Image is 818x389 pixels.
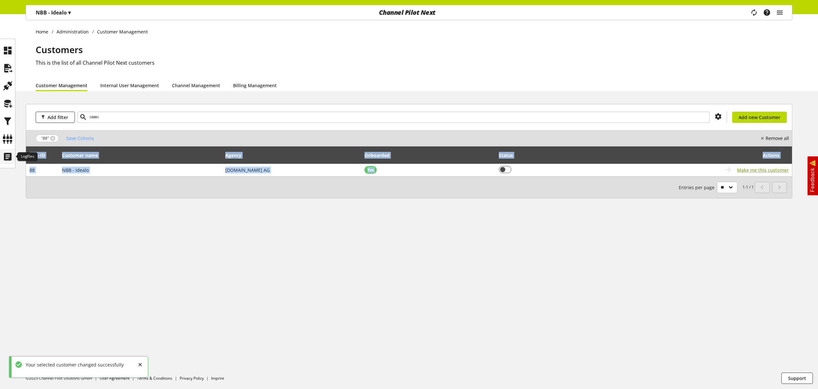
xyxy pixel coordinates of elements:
[766,135,789,142] nobr: Remove all
[807,156,818,196] a: Feedback ⚠️
[17,152,38,161] div: Logfiles
[36,9,71,16] p: NBB - Idealo
[53,28,92,35] a: Administration
[36,112,75,123] button: Add filter
[36,28,52,35] a: Home
[781,373,813,384] button: Support
[61,133,99,144] button: Save Criteria
[62,152,104,159] div: Customer name
[739,114,780,121] span: Add new Customer
[36,82,87,89] a: Customer Management
[36,59,792,67] h2: This is the list of all Channel Pilot Next customers
[30,167,35,173] span: 88
[68,9,71,16] span: ▾
[211,375,224,381] a: Imprint
[679,182,754,193] small: 1-1 / 1
[100,375,130,381] a: User Agreement
[62,167,89,173] span: NBB - Idealo
[499,152,519,159] div: Status
[367,167,374,173] span: Yes
[225,152,248,159] div: Agency
[737,167,789,173] button: Make me this customer
[225,167,270,173] span: [DOMAIN_NAME] AG
[233,82,277,89] a: Billing Management
[26,375,100,381] li: ©2025 Channel Pilot Solutions GmbH
[788,375,806,382] span: Support
[172,82,220,89] a: Channel Management
[100,82,159,89] a: Internal User Management
[41,135,49,141] span: "88"
[180,375,204,381] a: Privacy Policy
[30,152,51,159] div: CUS-⁠ID
[48,114,68,121] span: Add filter
[604,149,779,162] div: Actions
[137,375,172,381] a: Terms & Conditions
[36,43,83,56] span: Customers
[679,184,717,191] span: Entries per page
[22,361,124,368] div: Your selected customer changed successfully
[364,152,396,159] div: Onboarded
[66,135,94,142] span: Save Criteria
[732,112,787,123] a: Add new Customer
[26,5,792,20] nav: main navigation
